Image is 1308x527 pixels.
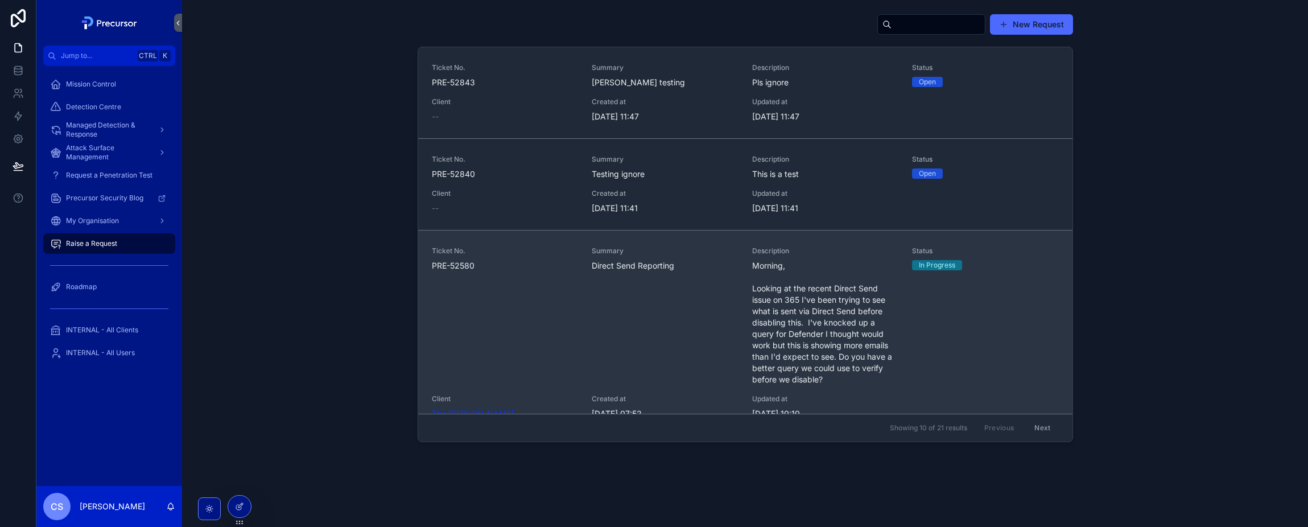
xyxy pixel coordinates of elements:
div: scrollable content [36,66,182,378]
a: Ticket No.PRE-52843Summary[PERSON_NAME] testingDescriptionPls ignoreStatusOpenClient--Created at[... [418,47,1072,138]
span: Morning, Looking at the recent Direct Send issue on 365 I've been trying to see what is sent via ... [752,260,899,385]
span: [DATE] 11:47 [592,111,738,122]
span: Ctrl [138,50,158,61]
a: Ticket No.PRE-52580SummaryDirect Send ReportingDescriptionMorning, Looking at the recent Direct S... [418,230,1072,435]
span: Client [432,97,579,106]
span: [DATE] 10:10 [752,408,899,419]
span: Client [432,189,579,198]
span: This is a test [752,168,899,180]
span: [DATE] 11:47 [752,111,899,122]
span: Precursor Security Blog [66,193,143,203]
span: Updated at [752,394,899,404]
a: Precursor Security Blog [43,188,175,208]
a: The [PERSON_NAME] [432,408,514,419]
span: PRE-52580 [432,260,579,271]
span: Mission Control [66,80,116,89]
span: Created at [592,189,738,198]
span: Updated at [752,97,899,106]
span: Request a Penetration Test [66,171,152,180]
span: Ticket No. [432,63,579,72]
span: Summary [592,246,738,256]
span: Created at [592,97,738,106]
span: Summary [592,155,738,164]
span: K [160,51,170,60]
span: Detection Centre [66,102,121,112]
button: Next [1026,419,1058,437]
a: Ticket No.PRE-52840SummaryTesting ignoreDescriptionThis is a testStatusOpenClient--Created at[DAT... [418,138,1072,230]
span: My Organisation [66,216,119,225]
span: Raise a Request [66,239,117,248]
span: Showing 10 of 21 results [890,423,967,433]
span: Managed Detection & Response [66,121,149,139]
div: In Progress [919,260,955,270]
span: Testing ignore [592,168,738,180]
span: Ticket No. [432,155,579,164]
span: Jump to... [61,51,133,60]
span: INTERNAL - All Users [66,348,135,357]
a: INTERNAL - All Users [43,343,175,363]
span: [DATE] 11:41 [752,203,899,214]
span: Ticket No. [432,246,579,256]
span: Created at [592,394,738,404]
span: -- [432,203,439,214]
span: INTERNAL - All Clients [66,326,138,335]
img: App logo [79,14,141,32]
span: Attack Surface Management [66,143,149,162]
span: [PERSON_NAME] testing [592,77,738,88]
div: Open [919,77,936,87]
span: [DATE] 07:52 [592,408,738,419]
span: -- [432,111,439,122]
span: Updated at [752,189,899,198]
div: Open [919,168,936,179]
a: Detection Centre [43,97,175,117]
a: Mission Control [43,74,175,94]
button: Jump to...CtrlK [43,46,175,66]
a: INTERNAL - All Clients [43,320,175,340]
span: Status [912,63,1059,72]
span: Status [912,155,1059,164]
a: Managed Detection & Response [43,120,175,140]
span: Summary [592,63,738,72]
span: Description [752,63,899,72]
a: Raise a Request [43,233,175,254]
span: [DATE] 11:41 [592,203,738,214]
button: New Request [990,14,1073,35]
span: Status [912,246,1059,256]
span: PRE-52843 [432,77,579,88]
a: Request a Penetration Test [43,165,175,186]
span: Pls ignore [752,77,899,88]
span: Roadmap [66,282,97,291]
span: CS [51,500,63,513]
p: [PERSON_NAME] [80,501,145,512]
span: PRE-52840 [432,168,579,180]
span: Direct Send Reporting [592,260,738,271]
a: Attack Surface Management [43,142,175,163]
a: My Organisation [43,211,175,231]
span: Client [432,394,579,404]
span: Description [752,155,899,164]
span: Description [752,246,899,256]
a: Roadmap [43,277,175,297]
